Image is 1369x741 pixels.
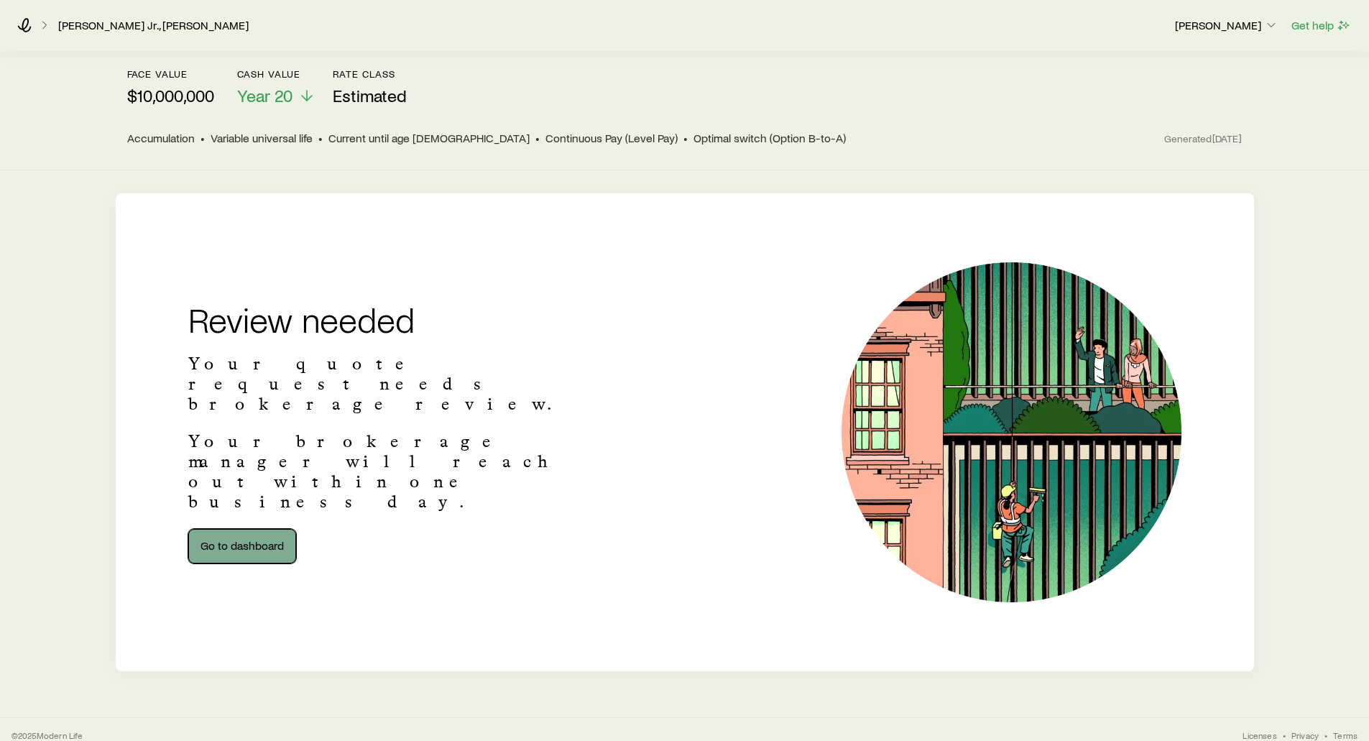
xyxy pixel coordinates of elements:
p: Rate Class [333,68,407,80]
h2: Review needed [188,302,601,336]
a: Terms [1333,730,1358,741]
p: $10,000,000 [127,86,214,106]
span: • [318,131,323,145]
a: [PERSON_NAME] Jr., [PERSON_NAME] [57,19,249,32]
p: face value [127,68,214,80]
span: Current until age [DEMOGRAPHIC_DATA] [328,131,530,145]
a: Go to dashboard [188,529,296,563]
span: Continuous Pay (Level Pay) [545,131,678,145]
span: Variable universal life [211,131,313,145]
p: Your brokerage manager will reach out within one business day. [188,431,601,512]
p: Cash Value [237,68,315,80]
span: Year 20 [237,86,292,106]
span: Optimal switch (Option B-to-A) [693,131,846,145]
p: Your quote request needs brokerage review. [188,354,601,414]
a: Licenses [1243,730,1276,741]
span: • [200,131,205,145]
span: • [1283,730,1286,741]
p: © 2025 Modern Life [11,730,83,741]
span: • [1324,730,1327,741]
span: • [535,131,540,145]
p: [PERSON_NAME] [1175,18,1278,32]
button: Rate ClassEstimated [333,68,407,106]
button: Get help [1291,17,1352,34]
span: [DATE] [1212,132,1243,145]
span: Estimated [333,86,407,106]
span: • [683,131,688,145]
button: Cash ValueYear 20 [237,68,315,106]
a: Privacy [1291,730,1319,741]
button: [PERSON_NAME] [1174,17,1279,34]
span: Generated [1164,132,1242,145]
img: Illustration of a window cleaner. [842,262,1181,602]
span: Accumulation [127,131,195,145]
